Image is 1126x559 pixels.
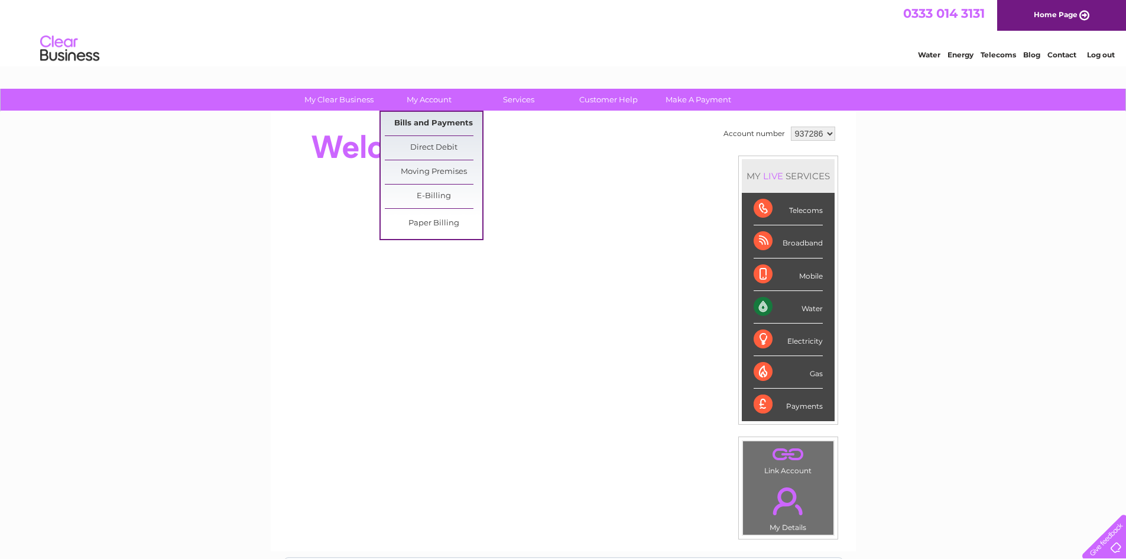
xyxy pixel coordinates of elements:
a: 0333 014 3131 [903,6,985,21]
td: Account number [721,124,788,144]
a: Bills and Payments [385,112,482,135]
div: LIVE [761,170,786,182]
img: logo.png [40,31,100,67]
div: Telecoms [754,193,823,225]
a: Contact [1047,50,1076,59]
div: Electricity [754,324,823,356]
a: My Account [380,89,478,111]
a: Telecoms [981,50,1016,59]
a: Moving Premises [385,160,482,184]
a: Blog [1023,50,1040,59]
a: . [746,444,830,465]
a: Services [470,89,567,111]
a: Energy [947,50,974,59]
a: E-Billing [385,185,482,208]
td: Link Account [742,441,834,478]
a: Log out [1087,50,1115,59]
div: Gas [754,356,823,389]
a: My Clear Business [290,89,388,111]
div: Mobile [754,259,823,291]
a: Direct Debit [385,136,482,160]
a: Paper Billing [385,212,482,235]
div: Payments [754,389,823,421]
div: Clear Business is a trading name of Verastar Limited (registered in [GEOGRAPHIC_DATA] No. 3667643... [284,7,843,57]
a: Make A Payment [650,89,747,111]
div: Water [754,291,823,324]
a: Customer Help [560,89,657,111]
a: Water [918,50,940,59]
div: MY SERVICES [742,159,835,193]
td: My Details [742,477,834,535]
div: Broadband [754,225,823,258]
a: . [746,480,830,522]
